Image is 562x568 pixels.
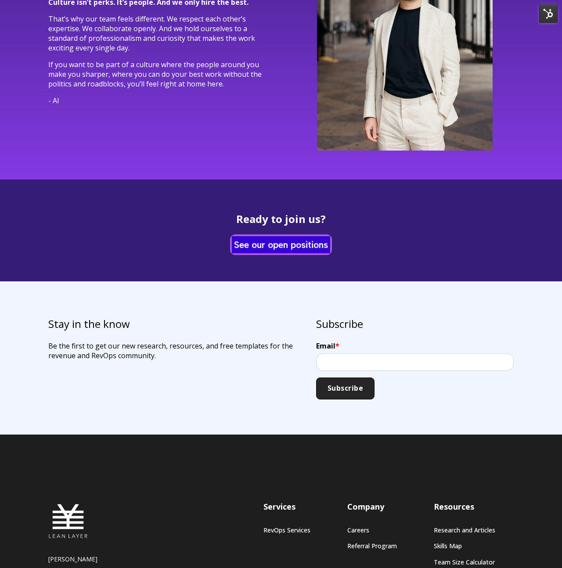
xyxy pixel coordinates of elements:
span: Email [316,341,335,351]
h2: Ready to join us? [48,213,514,225]
p: Be the first to get our new research, resources, and free templates for the revenue and RevOps co... [48,341,302,360]
a: Referral Program [347,542,397,550]
input: Subscribe [316,377,375,399]
h3: Resources [434,501,495,512]
h3: Company [347,501,397,512]
p: [PERSON_NAME] [48,555,158,563]
span: If you want to be part of a culture where the people around you make you sharper, where you can d... [48,60,262,89]
a: Team Size Calculator [434,558,495,566]
a: Skills Map [434,542,495,550]
span: That’s why our team feels different. We respect each other’s expertise. We collaborate openly. An... [48,14,255,53]
h3: Stay in the know [48,316,302,331]
h3: Subscribe [316,316,514,331]
a: RevOps Services [263,526,310,534]
img: HubSpot Tools Menu Toggle [539,4,558,23]
img: Lean Layer [48,501,88,541]
h3: Services [263,501,310,512]
a: Research and Articles [434,526,495,534]
a: Careers [347,526,397,534]
a: See our open positions [232,236,330,253]
span: - Al [48,96,59,105]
